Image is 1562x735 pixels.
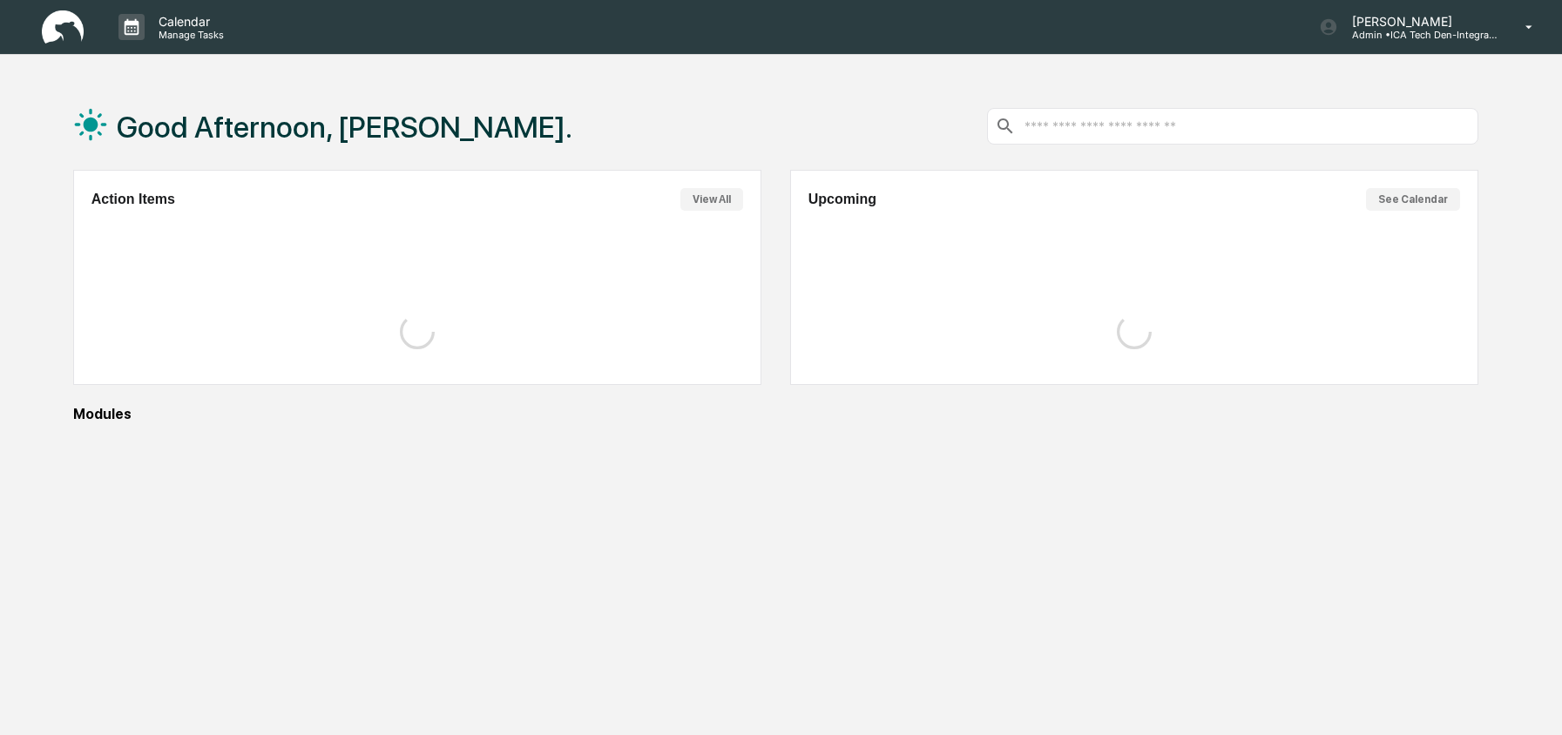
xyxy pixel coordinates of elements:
[117,110,572,145] h1: Good Afternoon, [PERSON_NAME].
[1338,29,1500,41] p: Admin • ICA Tech Den-Integrated Compliance Advisors
[73,406,1479,422] div: Modules
[145,14,233,29] p: Calendar
[1366,188,1460,211] button: See Calendar
[808,192,876,207] h2: Upcoming
[1338,14,1500,29] p: [PERSON_NAME]
[145,29,233,41] p: Manage Tasks
[91,192,175,207] h2: Action Items
[42,10,84,44] img: logo
[680,188,743,211] button: View All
